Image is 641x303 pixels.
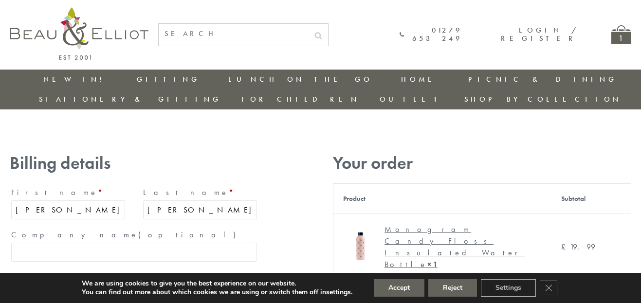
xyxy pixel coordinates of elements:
[561,242,595,252] bdi: 19.99
[385,224,534,270] div: Monogram Candy Floss Insulated Water Bottle
[326,288,351,297] button: settings
[333,183,552,214] th: Product
[82,279,352,288] p: We are using cookies to give you the best experience on our website.
[241,94,360,104] a: For Children
[333,153,631,173] h3: Your order
[481,279,536,297] button: Settings
[401,74,440,84] a: Home
[551,183,631,214] th: Subtotal
[343,224,542,270] a: Monogram Candy Floss Drinks Bottle Monogram Candy Floss Insulated Water Bottle× 1
[611,25,631,44] a: 1
[561,242,570,252] span: £
[228,74,372,84] a: Lunch On The Go
[400,26,462,43] a: 01279 653 249
[11,185,125,200] label: First name
[143,185,257,200] label: Last name
[138,230,241,240] span: (optional)
[501,25,577,43] a: Login / Register
[10,153,258,173] h3: Billing details
[428,279,477,297] button: Reject
[540,281,557,295] button: Close GDPR Cookie Banner
[43,74,109,84] a: New in!
[82,288,352,297] p: You can find out more about which cookies we are using or switch them off in .
[159,24,309,44] input: SEARCH
[39,94,221,104] a: Stationery & Gifting
[380,94,444,104] a: Outlet
[11,227,257,243] label: Company name
[10,7,148,60] img: logo
[468,74,617,84] a: Picnic & Dining
[374,279,424,297] button: Accept
[137,74,200,84] a: Gifting
[464,94,622,104] a: Shop by collection
[427,259,438,269] strong: × 1
[343,227,380,264] img: Monogram Candy Floss Drinks Bottle
[11,269,257,285] label: Country / Region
